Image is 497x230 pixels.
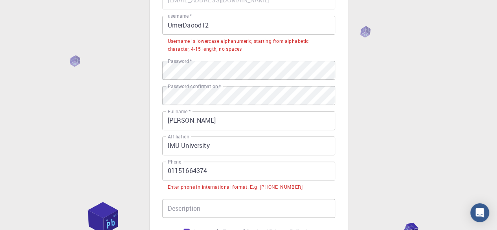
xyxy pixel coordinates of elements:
[168,13,192,19] label: username
[168,108,191,115] label: Fullname
[470,203,489,222] div: Open Intercom Messenger
[168,133,189,140] label: Affiliation
[168,83,221,90] label: Password confirmation
[168,37,330,53] div: Username is lowercase alphanumeric, starting from alphabetic character, 4-15 length, no spaces
[168,183,303,191] div: Enter phone in international format. E.g. [PHONE_NUMBER]
[168,158,181,165] label: Phone
[168,58,192,64] label: Password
